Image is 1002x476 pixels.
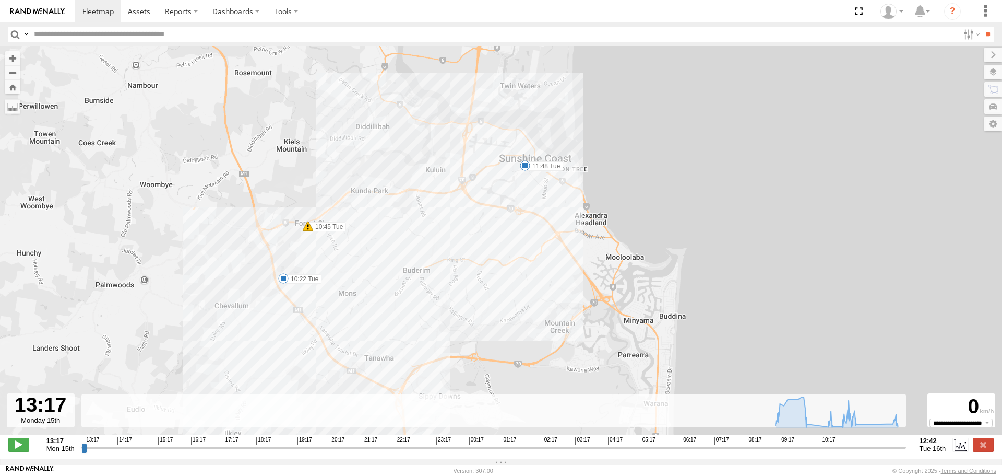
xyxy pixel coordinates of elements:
[608,437,623,445] span: 04:17
[780,437,794,445] span: 09:17
[5,51,20,65] button: Zoom in
[877,4,907,19] div: Yiannis Kaplandis
[714,437,729,445] span: 07:17
[454,468,493,474] div: Version: 307.00
[821,437,836,445] span: 10:17
[117,437,132,445] span: 14:17
[85,437,99,445] span: 13:17
[5,65,20,80] button: Zoom out
[641,437,655,445] span: 05:17
[944,3,961,20] i: ?
[543,437,557,445] span: 02:17
[396,437,410,445] span: 22:17
[308,222,346,231] label: 10:45 Tue
[984,117,1002,131] label: Map Settings
[941,468,996,474] a: Terms and Conditions
[8,438,29,451] label: Play/Stop
[297,437,312,445] span: 19:17
[959,27,982,42] label: Search Filter Options
[10,8,65,15] img: rand-logo.svg
[22,27,30,42] label: Search Query
[256,437,271,445] span: 18:17
[973,438,994,451] label: Close
[682,437,696,445] span: 06:17
[525,161,563,171] label: 11:48 Tue
[892,468,996,474] div: © Copyright 2025 -
[158,437,173,445] span: 15:17
[5,80,20,94] button: Zoom Home
[363,437,377,445] span: 21:17
[920,445,946,452] span: Tue 16th Sep 2025
[747,437,761,445] span: 08:17
[436,437,451,445] span: 23:17
[330,437,344,445] span: 20:17
[920,437,946,445] strong: 12:42
[46,437,75,445] strong: 13:17
[6,466,54,476] a: Visit our Website
[502,437,516,445] span: 01:17
[469,437,484,445] span: 00:17
[283,274,321,284] label: 10:22 Tue
[929,395,994,419] div: 0
[575,437,590,445] span: 03:17
[191,437,206,445] span: 16:17
[224,437,238,445] span: 17:17
[5,99,20,114] label: Measure
[46,445,75,452] span: Mon 15th Sep 2025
